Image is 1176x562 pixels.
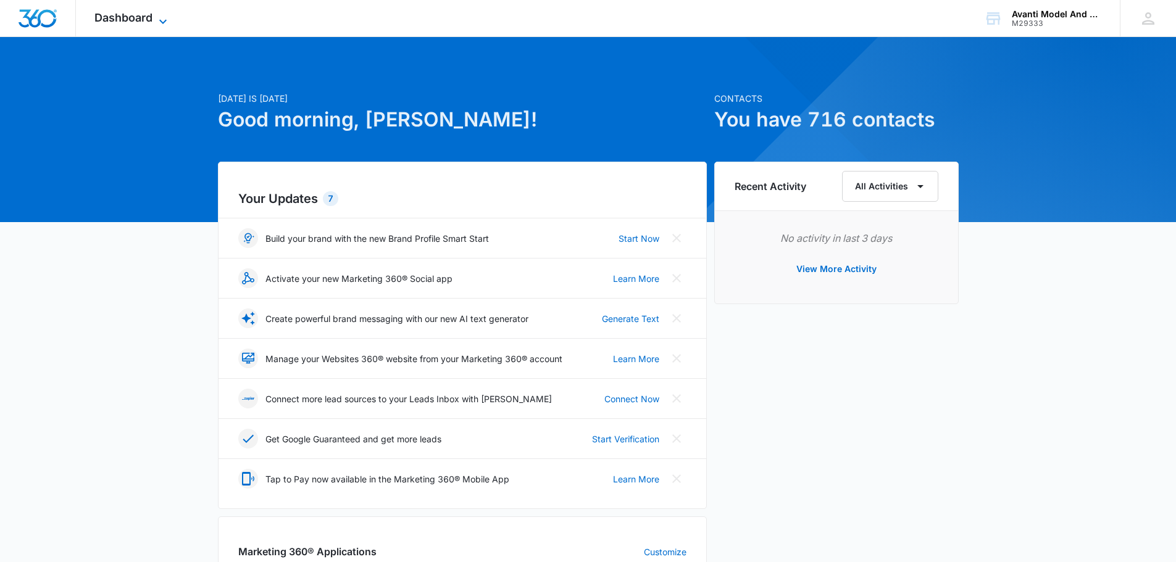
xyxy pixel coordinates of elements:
[667,429,686,448] button: Close
[735,231,938,246] p: No activity in last 3 days
[265,432,441,445] p: Get Google Guaranteed and get more leads
[265,232,489,245] p: Build your brand with the new Brand Profile Smart Start
[265,473,509,486] p: Tap to Pay now available in the Marketing 360® Mobile App
[265,272,452,285] p: Activate your new Marketing 360® Social app
[613,352,659,365] a: Learn More
[218,105,707,134] h1: Good morning, [PERSON_NAME]!
[592,432,659,445] a: Start Verification
[667,389,686,408] button: Close
[265,392,552,405] p: Connect more lead sources to your Leads Inbox with [PERSON_NAME]
[714,92,959,105] p: Contacts
[265,352,562,365] p: Manage your Websites 360® website from your Marketing 360® account
[735,179,806,194] h6: Recent Activity
[218,92,707,105] p: [DATE] is [DATE]
[602,312,659,325] a: Generate Text
[238,189,686,208] h2: Your Updates
[1012,9,1102,19] div: account name
[613,473,659,486] a: Learn More
[784,254,889,284] button: View More Activity
[1012,19,1102,28] div: account id
[667,228,686,248] button: Close
[842,171,938,202] button: All Activities
[619,232,659,245] a: Start Now
[238,544,377,559] h2: Marketing 360® Applications
[94,11,152,24] span: Dashboard
[604,392,659,405] a: Connect Now
[667,308,686,328] button: Close
[667,469,686,489] button: Close
[265,312,528,325] p: Create powerful brand messaging with our new AI text generator
[667,349,686,368] button: Close
[613,272,659,285] a: Learn More
[644,545,686,558] a: Customize
[323,191,338,206] div: 7
[667,268,686,288] button: Close
[714,105,959,134] h1: You have 716 contacts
